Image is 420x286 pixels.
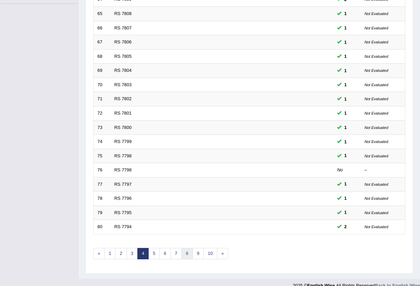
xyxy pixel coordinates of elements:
small: Not Evaluated [365,140,388,144]
span: You can still take this question [342,10,350,17]
small: Not Evaluated [365,225,388,229]
a: RS 7806 [114,39,132,44]
td: 73 [94,120,111,135]
small: Not Evaluated [365,126,388,130]
a: RS 7802 [114,96,132,101]
td: 79 [94,206,111,220]
a: RS 7807 [114,25,132,30]
small: Not Evaluated [365,211,388,215]
td: 65 [94,7,111,21]
a: RS 7794 [114,224,132,229]
span: You can still take this question [342,53,350,60]
small: Not Evaluated [365,111,388,115]
a: RS 7798 [114,167,132,172]
td: 75 [94,149,111,163]
small: Not Evaluated [365,12,388,16]
td: 78 [94,192,111,206]
a: « [93,248,105,259]
a: RS 7796 [114,196,132,201]
span: You can still take this question [342,95,350,103]
small: Not Evaluated [365,68,388,73]
td: 80 [94,220,111,234]
a: RS 7801 [114,110,132,116]
small: Not Evaluated [365,97,388,101]
td: 69 [94,64,111,78]
td: 76 [94,163,111,178]
small: Not Evaluated [365,26,388,30]
a: 6 [159,248,171,259]
span: You can still take this question [342,223,350,231]
small: Not Evaluated [365,196,388,200]
td: 72 [94,106,111,120]
a: RS 7797 [114,182,132,187]
a: RS 7808 [114,11,132,16]
span: You can still take this question [342,181,350,188]
td: 70 [94,78,111,92]
div: – [365,167,402,173]
span: You can still take this question [342,195,350,202]
span: You can still take this question [342,138,350,145]
a: 9 [192,248,204,259]
a: RS 7798 [114,153,132,158]
small: Not Evaluated [365,83,388,87]
a: 8 [181,248,193,259]
a: RS 7803 [114,82,132,87]
small: Not Evaluated [365,154,388,158]
span: You can still take this question [342,81,350,88]
a: RS 7800 [114,125,132,130]
td: 74 [94,135,111,149]
span: You can still take this question [342,152,350,159]
span: You can still take this question [342,109,350,117]
a: RS 7799 [114,139,132,144]
td: 66 [94,21,111,35]
small: Not Evaluated [365,40,388,44]
span: You can still take this question [342,67,350,74]
em: No [337,167,343,172]
small: Not Evaluated [365,182,388,186]
span: You can still take this question [342,209,350,216]
a: 4 [137,248,149,259]
a: RS 7795 [114,210,132,215]
a: » [217,248,228,259]
td: 77 [94,177,111,192]
td: 68 [94,49,111,64]
a: 5 [148,248,160,259]
span: You can still take this question [342,39,350,46]
td: 67 [94,35,111,50]
a: 3 [126,248,138,259]
a: RS 7805 [114,54,132,59]
span: You can still take this question [342,24,350,31]
a: RS 7804 [114,68,132,73]
a: 2 [115,248,126,259]
td: 71 [94,92,111,106]
small: Not Evaluated [365,54,388,58]
a: 7 [171,248,182,259]
span: You can still take this question [342,124,350,131]
a: 10 [203,248,217,259]
a: 1 [104,248,116,259]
